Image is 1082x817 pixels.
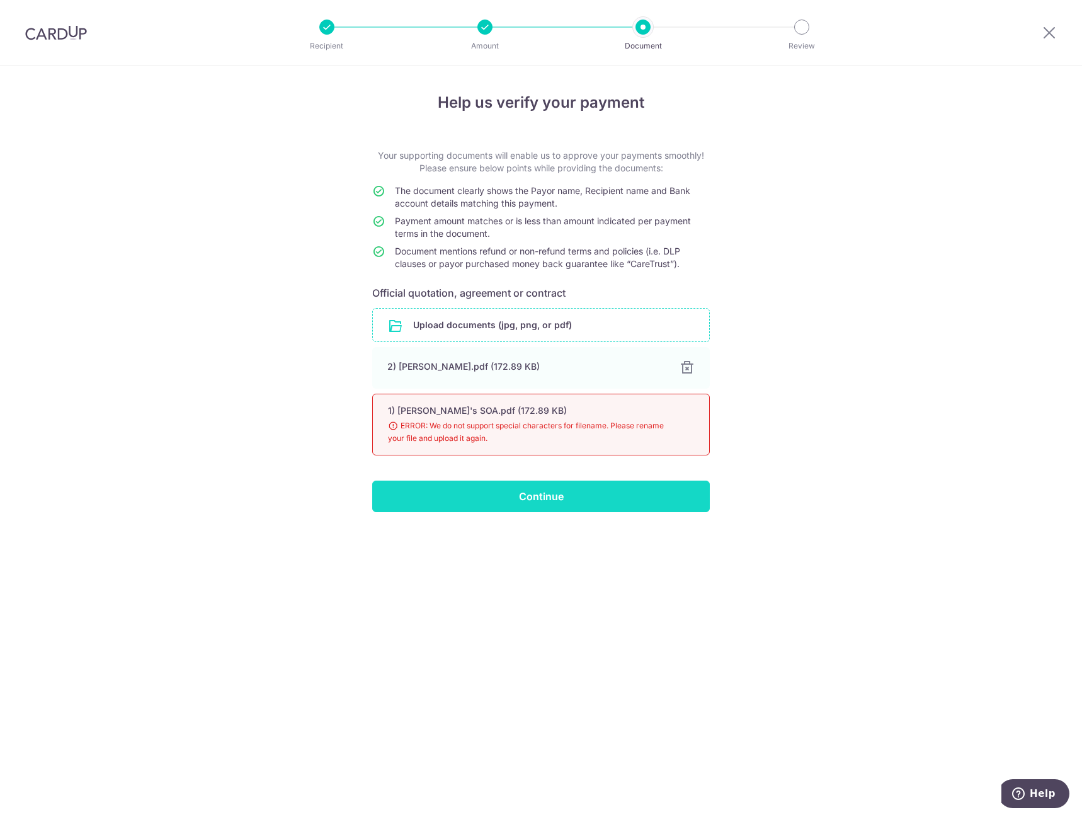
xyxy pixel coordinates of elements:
p: Your supporting documents will enable us to approve your payments smoothly! Please ensure below p... [372,149,710,174]
div: 2) [PERSON_NAME].pdf (172.89 KB) [387,360,664,373]
span: The document clearly shows the Payor name, Recipient name and Bank account details matching this ... [395,185,690,209]
p: Review [755,40,848,52]
p: Recipient [280,40,373,52]
input: Continue [372,481,710,512]
img: CardUp [25,25,87,40]
p: Document [596,40,690,52]
h4: Help us verify your payment [372,91,710,114]
p: Amount [438,40,532,52]
span: ERROR: We do not support special characters for filename. Please rename your file and upload it a... [388,420,664,445]
div: Upload documents (jpg, png, or pdf) [372,308,710,342]
h6: Official quotation, agreement or contract [372,285,710,300]
iframe: Opens a widget where you can find more information [1001,779,1069,811]
span: Payment amount matches or is less than amount indicated per payment terms in the document. [395,215,691,239]
div: 1) [PERSON_NAME]'s SOA.pdf (172.89 KB) [388,404,664,417]
span: Document mentions refund or non-refund terms and policies (i.e. DLP clauses or payor purchased mo... [395,246,680,269]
